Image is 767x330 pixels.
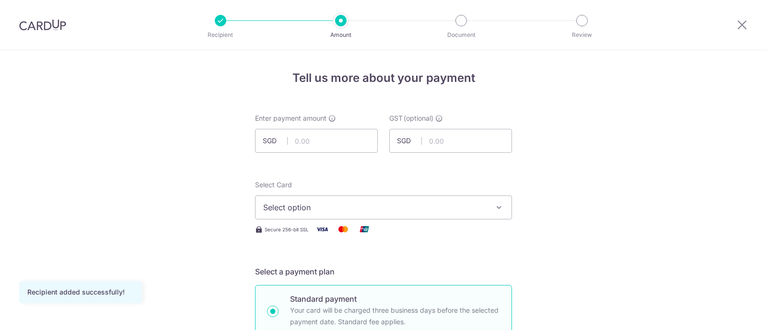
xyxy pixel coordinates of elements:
[19,19,66,31] img: CardUp
[255,181,292,189] span: translation missing: en.payables.payment_networks.credit_card.summary.labels.select_card
[263,136,288,146] span: SGD
[255,129,378,153] input: 0.00
[255,114,326,123] span: Enter payment amount
[546,30,617,40] p: Review
[290,293,500,305] p: Standard payment
[355,223,374,235] img: Union Pay
[389,129,512,153] input: 0.00
[265,226,309,233] span: Secure 256-bit SSL
[389,114,403,123] span: GST
[255,266,512,277] h5: Select a payment plan
[263,202,487,213] span: Select option
[290,305,500,328] p: Your card will be charged three business days before the selected payment date. Standard fee appl...
[185,30,256,40] p: Recipient
[334,223,353,235] img: Mastercard
[426,30,497,40] p: Document
[305,30,376,40] p: Amount
[255,195,512,219] button: Select option
[255,69,512,87] h4: Tell us more about your payment
[313,223,332,235] img: Visa
[397,136,422,146] span: SGD
[706,301,757,325] iframe: Opens a widget where you can find more information
[404,114,433,123] span: (optional)
[27,287,134,297] div: Recipient added successfully!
